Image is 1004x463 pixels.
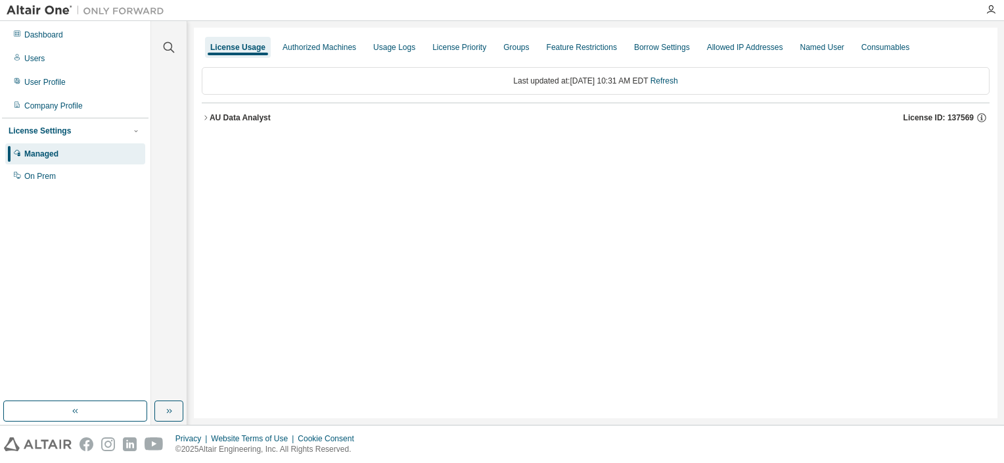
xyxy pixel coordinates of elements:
div: License Priority [432,42,486,53]
div: Users [24,53,45,64]
span: License ID: 137569 [903,112,974,123]
div: Usage Logs [373,42,415,53]
div: Website Terms of Use [211,433,298,444]
div: License Settings [9,126,71,136]
img: Altair One [7,4,171,17]
a: Refresh [650,76,678,85]
div: User Profile [24,77,66,87]
div: On Prem [24,171,56,182]
div: Managed [24,149,58,159]
div: Cookie Consent [298,433,361,444]
div: Company Profile [24,101,83,111]
div: AU Data Analyst [210,112,271,123]
div: Allowed IP Addresses [707,42,783,53]
div: Feature Restrictions [547,42,617,53]
img: youtube.svg [145,437,164,451]
button: AU Data AnalystLicense ID: 137569 [202,103,990,132]
img: instagram.svg [101,437,115,451]
img: linkedin.svg [123,437,137,451]
img: facebook.svg [80,437,93,451]
div: Last updated at: [DATE] 10:31 AM EDT [202,67,990,95]
div: Privacy [175,433,211,444]
div: Dashboard [24,30,63,40]
div: License Usage [210,42,265,53]
div: Borrow Settings [634,42,690,53]
div: Consumables [861,42,909,53]
div: Named User [800,42,844,53]
img: altair_logo.svg [4,437,72,451]
div: Groups [503,42,529,53]
div: Authorized Machines [283,42,356,53]
p: © 2025 Altair Engineering, Inc. All Rights Reserved. [175,444,362,455]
